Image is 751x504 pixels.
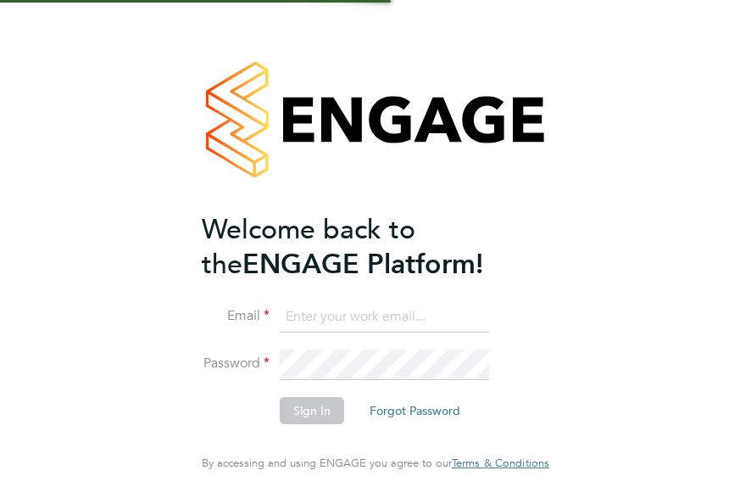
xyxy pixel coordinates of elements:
[452,456,549,470] span: Terms & Conditions
[280,397,344,424] button: Sign In
[356,397,474,424] button: Forgot Password
[202,307,270,325] label: Email
[202,212,532,282] h2: ENGAGE Platform!
[202,456,549,470] span: By accessing and using ENGAGE you agree to our
[202,213,415,281] span: Welcome back to the
[452,456,549,470] a: Terms & Conditions
[280,302,489,333] input: Enter your work email...
[202,355,270,372] label: Password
